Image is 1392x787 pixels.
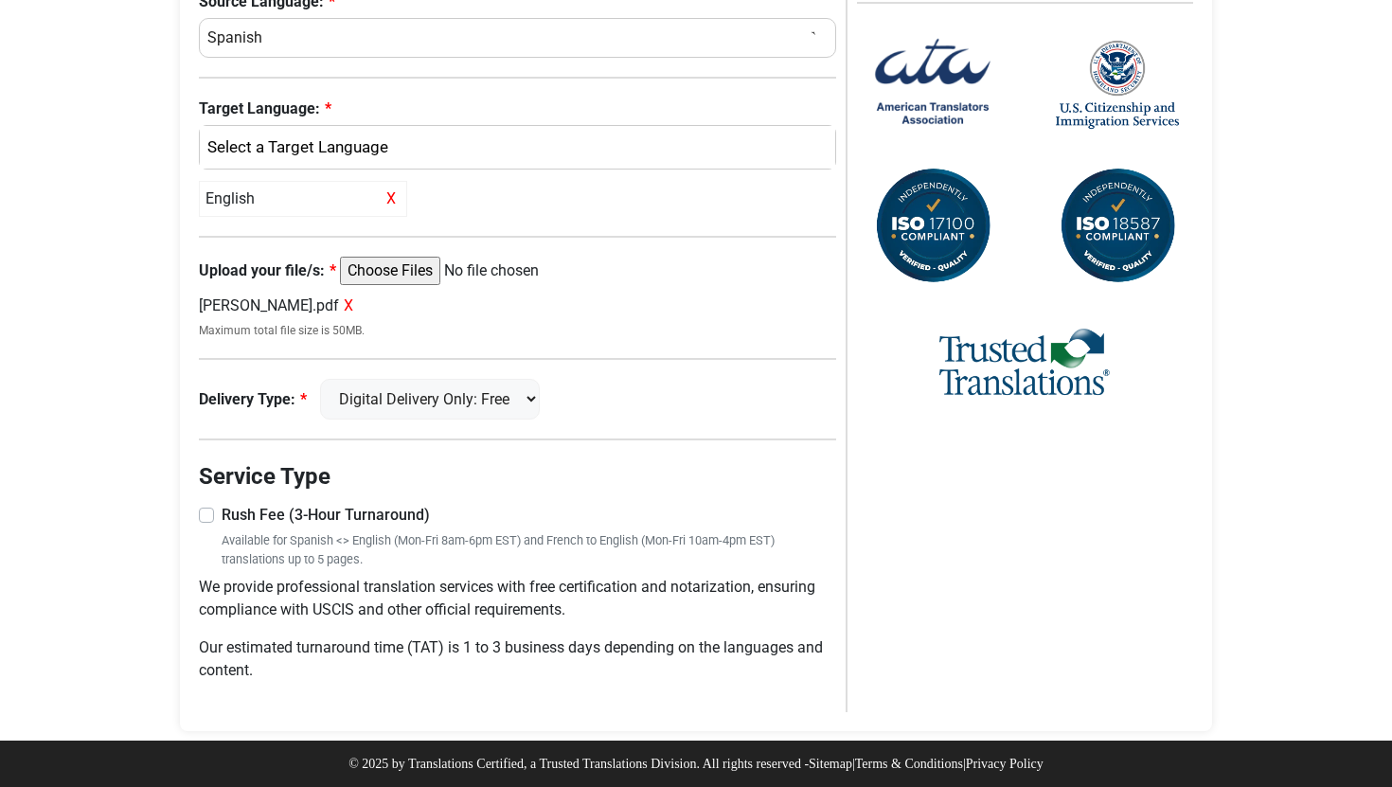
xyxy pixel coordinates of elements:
[1056,39,1179,131] img: United States Citizenship and Immigration Services Logo
[199,322,836,339] small: Maximum total file size is 50MB.
[344,296,353,314] span: X
[199,259,336,282] label: Upload your file/s:
[199,459,836,493] legend: Service Type
[348,754,1044,774] p: © 2025 by Translations Certified, a Trusted Translations Division. All rights reserved - | |
[382,188,402,210] span: X
[199,295,836,317] div: [PERSON_NAME].pdf
[966,757,1044,771] a: Privacy Policy
[199,388,307,411] label: Delivery Type:
[1056,165,1179,288] img: ISO 18587 Compliant Certification
[199,576,836,621] p: We provide professional translation services with free certification and notarization, ensuring c...
[871,23,994,146] img: American Translators Association Logo
[809,757,852,771] a: Sitemap
[199,181,407,217] div: English
[199,125,836,170] button: English
[855,757,963,771] a: Terms & Conditions
[209,135,816,160] div: English
[222,506,430,524] strong: Rush Fee (3-Hour Turnaround)
[199,98,836,120] label: Target Language:
[222,531,836,567] small: Available for Spanish <> English (Mon-Fri 8am-6pm EST) and French to English (Mon-Fri 10am-4pm ES...
[939,326,1110,401] img: Trusted Translations Logo
[871,165,994,288] img: ISO 17100 Compliant Certification
[199,636,836,682] p: Our estimated turnaround time (TAT) is 1 to 3 business days depending on the languages and content.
